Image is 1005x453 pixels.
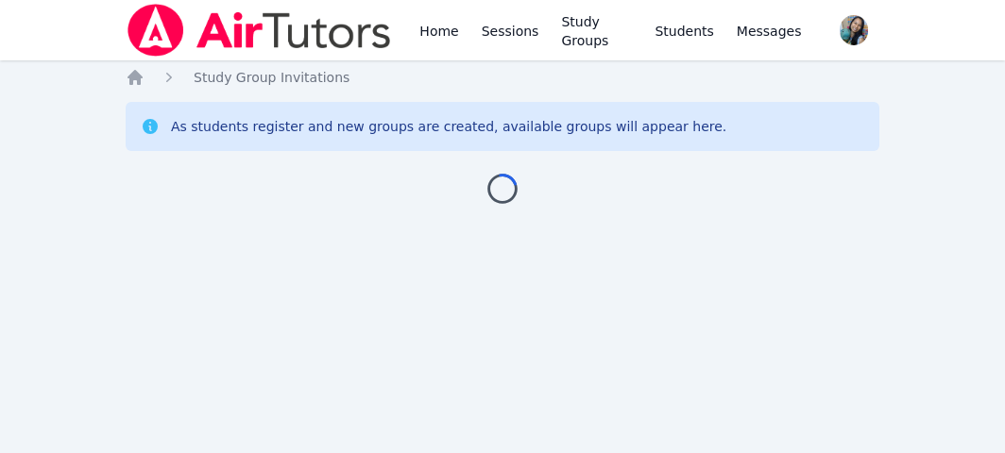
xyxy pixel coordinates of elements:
span: Study Group Invitations [194,70,349,85]
nav: Breadcrumb [126,68,879,87]
img: Air Tutors [126,4,393,57]
a: Study Group Invitations [194,68,349,87]
div: As students register and new groups are created, available groups will appear here. [171,117,726,136]
span: Messages [737,22,802,41]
